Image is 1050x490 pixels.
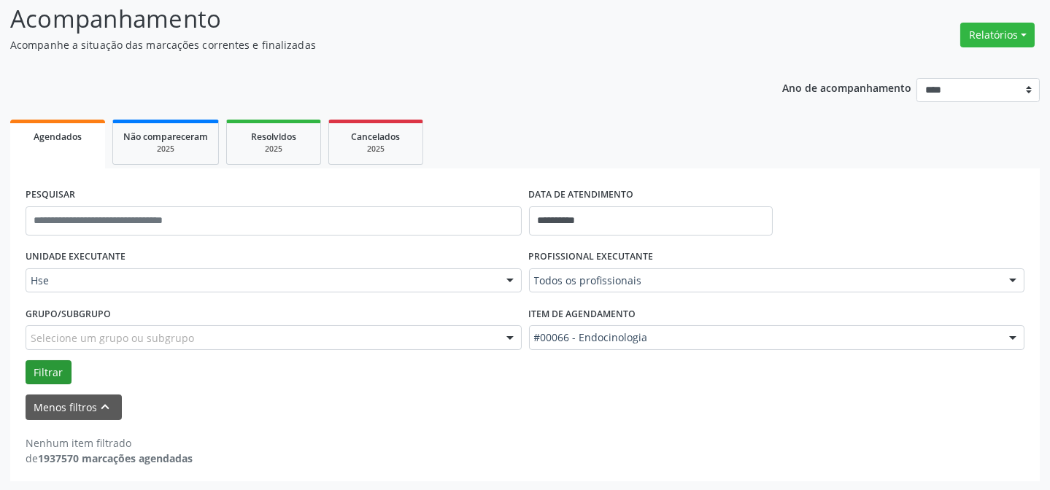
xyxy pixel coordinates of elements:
[529,303,636,325] label: Item de agendamento
[529,246,654,268] label: PROFISSIONAL EXECUTANTE
[26,184,75,206] label: PESQUISAR
[38,451,193,465] strong: 1937570 marcações agendadas
[10,1,731,37] p: Acompanhamento
[352,131,401,143] span: Cancelados
[123,131,208,143] span: Não compareceram
[123,144,208,155] div: 2025
[782,78,911,96] p: Ano de acompanhamento
[237,144,310,155] div: 2025
[26,451,193,466] div: de
[534,330,995,345] span: #00066 - Endocinologia
[26,303,111,325] label: Grupo/Subgrupo
[31,273,492,288] span: Hse
[98,399,114,415] i: keyboard_arrow_up
[26,360,72,385] button: Filtrar
[251,131,296,143] span: Resolvidos
[534,273,995,288] span: Todos os profissionais
[10,37,731,52] p: Acompanhe a situação das marcações correntes e finalizadas
[26,435,193,451] div: Nenhum item filtrado
[339,144,412,155] div: 2025
[26,246,126,268] label: UNIDADE EXECUTANTE
[960,23,1035,47] button: Relatórios
[34,131,82,143] span: Agendados
[26,394,122,420] button: Menos filtroskeyboard_arrow_up
[529,184,634,206] label: DATA DE ATENDIMENTO
[31,330,194,346] span: Selecione um grupo ou subgrupo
